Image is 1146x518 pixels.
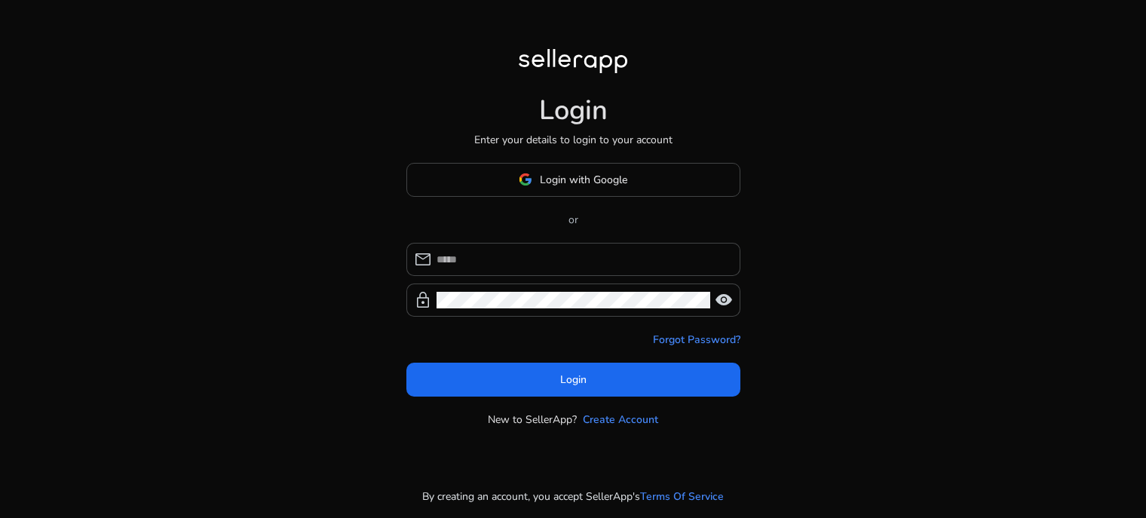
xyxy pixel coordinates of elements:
[406,212,740,228] p: or
[715,291,733,309] span: visibility
[560,372,587,388] span: Login
[539,94,608,127] h1: Login
[540,172,627,188] span: Login with Google
[414,291,432,309] span: lock
[693,253,705,265] img: npw-badge-icon-locked.svg
[414,250,432,268] span: mail
[583,412,658,428] a: Create Account
[632,293,644,305] img: npw-badge-icon-locked.svg
[406,363,740,397] button: Login
[406,163,740,197] button: Login with Google
[488,412,577,428] p: New to SellerApp?
[640,489,724,504] a: Terms Of Service
[519,173,532,186] img: google-logo.svg
[474,132,673,148] p: Enter your details to login to your account
[653,332,740,348] a: Forgot Password?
